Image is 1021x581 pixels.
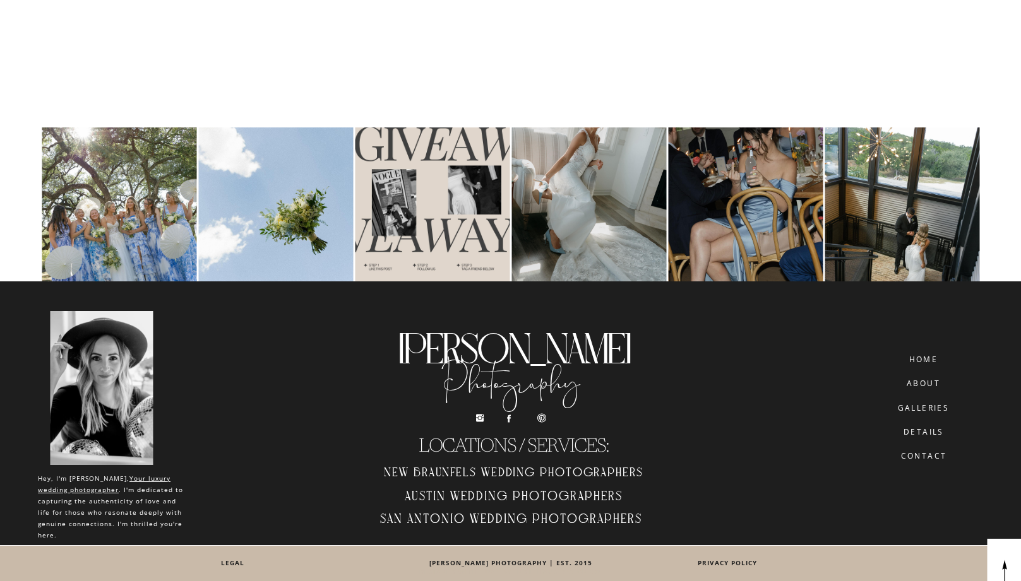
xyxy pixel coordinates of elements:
a: galleries [890,404,957,413]
img: carousel album shared on Thu Aug 28 2025 | When the bridal party gets iced by the bride and groom... [669,127,823,282]
a: [PERSON_NAME] photography | est. 2015 [328,559,695,568]
a: [PERSON_NAME] [371,324,657,344]
a: New Braunfels Wedding Photographers [371,461,657,481]
a: San Antonio Wedding Photographers [369,511,654,532]
a: DESIGNED WITH LOVE BY INDIE HAUS DESIGN CO. [328,568,695,577]
a: CONTACT [888,452,960,461]
img: image shared on Fri Sep 26 2025 | “I don’t care if Monday’s blue Tuesday’s grey and Wednesday too... [199,127,354,282]
p: Hey, I'm [PERSON_NAME], . I'm dedicated to capturing the authenticity of love and life for those ... [38,472,185,532]
a: Photography [430,344,592,386]
a: LEGAL [49,559,416,568]
img: video shared on Tue Sep 09 2025 | Candid moments happen all the time—but a little gentle guidance... [512,127,667,282]
img: carousel album shared on Thu Oct 02 2025 | A moment for the bride and her girls and these beautif... [42,127,197,282]
a: about [899,379,948,388]
a: Austin Wedding Photographers [371,488,657,509]
a: PRIVACY POLICY [544,559,911,568]
img: image shared on Sun Sep 21 2025 | CLOSED ✨ GIVEAWAY TIME ✨ To kick off my mini shoots launching n... [355,127,510,282]
a: home [902,355,945,363]
a: details [888,428,959,435]
a: LOCATIONS / SERVICES: [371,435,657,456]
img: carousel album shared on Tue Aug 26 2025 | Kendelle and Mathew tied the knot at @park31venue on S... [825,127,980,282]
